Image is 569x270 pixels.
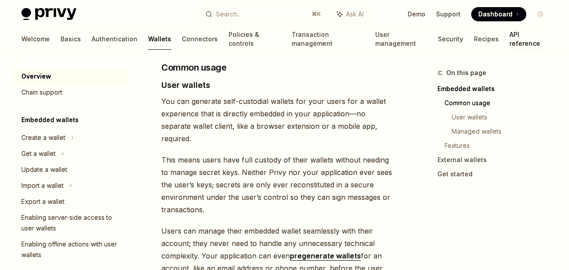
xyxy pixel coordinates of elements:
a: Common usage [445,96,555,110]
span: On this page [446,67,486,78]
a: Transaction management [292,28,365,50]
a: Get started [437,167,555,181]
span: Common usage [161,61,226,74]
div: Get a wallet [21,148,56,159]
a: Authentication [92,28,137,50]
a: Export a wallet [14,194,128,210]
a: API reference [509,28,548,50]
div: Overview [21,71,51,82]
h5: Embedded wallets [21,115,79,125]
a: Features [445,139,555,153]
div: Search... [216,9,241,20]
a: Embedded wallets [437,82,555,96]
a: Enabling server-side access to user wallets [14,210,128,236]
a: Overview [14,68,128,84]
a: Security [438,28,463,50]
div: Chain support [21,87,62,98]
a: Managed wallets [452,124,555,139]
a: Dashboard [471,7,526,21]
div: Import a wallet [21,180,64,191]
a: Enabling offline actions with user wallets [14,236,128,263]
a: User wallets [452,110,555,124]
div: Export a wallet [21,196,64,207]
img: light logo [21,8,76,20]
span: Ask AI [346,10,364,19]
a: Chain support [14,84,128,100]
span: ⌘ K [312,11,321,18]
span: User wallets [161,79,210,91]
a: Policies & controls [228,28,281,50]
a: User management [375,28,427,50]
div: Create a wallet [21,132,65,143]
span: Dashboard [478,10,513,19]
a: Wallets [148,28,171,50]
button: Search...⌘K [199,6,326,22]
a: Update a wallet [14,162,128,178]
a: External wallets [437,153,555,167]
span: This means users have full custody of their wallets without needing to manage secret keys. Neithe... [161,154,397,216]
button: Toggle dark mode [533,7,548,21]
button: Ask AI [331,6,370,22]
a: Demo [408,10,425,19]
div: Enabling offline actions with user wallets [21,239,123,260]
div: Enabling server-side access to user wallets [21,212,123,234]
a: Support [436,10,461,19]
div: Update a wallet [21,164,67,175]
a: Recipes [474,28,499,50]
span: You can generate self-custodial wallets for your users for a wallet experience that is directly e... [161,95,397,145]
a: pregenerate wallets [290,251,361,261]
a: Basics [60,28,81,50]
a: Connectors [182,28,218,50]
a: Welcome [21,28,50,50]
